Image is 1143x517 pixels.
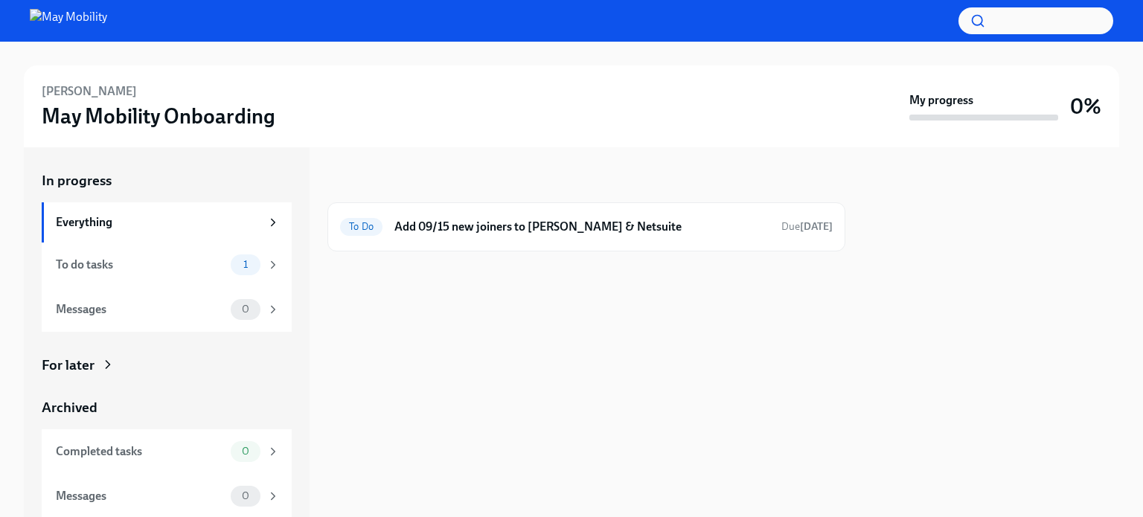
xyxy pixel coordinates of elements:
[42,171,292,190] a: In progress
[30,9,107,33] img: May Mobility
[233,490,258,501] span: 0
[340,221,382,232] span: To Do
[42,287,292,332] a: Messages0
[340,215,833,239] a: To DoAdd 09/15 new joiners to [PERSON_NAME] & NetsuiteDue[DATE]
[42,202,292,243] a: Everything
[56,214,260,231] div: Everything
[42,103,275,129] h3: May Mobility Onboarding
[42,83,137,100] h6: [PERSON_NAME]
[56,257,225,273] div: To do tasks
[42,243,292,287] a: To do tasks1
[42,356,95,375] div: For later
[56,488,225,504] div: Messages
[42,398,292,417] a: Archived
[233,446,258,457] span: 0
[56,301,225,318] div: Messages
[909,92,973,109] strong: My progress
[327,171,397,190] div: In progress
[394,219,769,235] h6: Add 09/15 new joiners to [PERSON_NAME] & Netsuite
[1070,93,1101,120] h3: 0%
[781,220,833,233] span: Due
[234,259,257,270] span: 1
[233,304,258,315] span: 0
[42,356,292,375] a: For later
[781,219,833,234] span: September 13th, 2025 09:00
[42,429,292,474] a: Completed tasks0
[800,220,833,233] strong: [DATE]
[56,443,225,460] div: Completed tasks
